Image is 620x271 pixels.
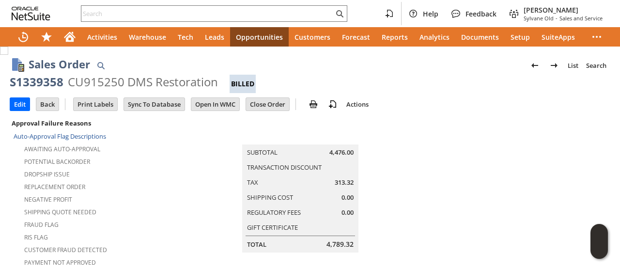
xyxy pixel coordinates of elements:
div: Shortcuts [35,27,58,47]
span: Help [423,9,438,18]
a: Negative Profit [24,195,72,204]
div: Approval Failure Reasons [10,117,206,129]
span: 0.00 [341,208,354,217]
a: Potential Backorder [24,158,90,166]
a: Recent Records [12,27,35,47]
span: 0.00 [341,193,354,202]
a: Home [58,27,81,47]
span: [PERSON_NAME] [524,5,603,15]
span: Warehouse [129,32,166,42]
img: Quick Find [95,60,107,71]
span: 313.32 [335,178,354,187]
svg: Shortcuts [41,31,52,43]
span: SuiteApps [542,32,575,42]
span: 4,476.00 [329,148,354,157]
a: RIS flag [24,233,48,241]
a: Subtotal [247,148,278,157]
caption: Summary [242,129,358,144]
a: Gift Certificate [247,223,298,232]
img: print.svg [308,98,319,110]
span: Activities [87,32,117,42]
a: Fraud Flag [24,221,59,229]
a: Setup [505,27,536,47]
a: SuiteApps [536,27,581,47]
a: Transaction Discount [247,163,322,172]
a: Tech [172,27,199,47]
span: Feedback [465,9,496,18]
span: Leads [205,32,224,42]
a: Replacement Order [24,183,85,191]
span: Documents [461,32,499,42]
input: Print Labels [74,98,117,111]
img: Next [548,60,560,71]
input: Open In WMC [191,98,239,111]
span: Sales and Service [559,15,603,22]
div: S1339358 [10,74,63,90]
svg: Search [334,8,345,19]
span: Forecast [342,32,370,42]
span: Setup [511,32,530,42]
svg: logo [12,7,50,20]
span: Opportunities [236,32,283,42]
span: Analytics [419,32,449,42]
span: Sylvane Old [524,15,554,22]
a: List [564,58,582,73]
div: More menus [585,27,608,47]
h1: Sales Order [29,56,90,72]
a: Dropship Issue [24,170,70,178]
span: - [556,15,558,22]
a: Activities [81,27,123,47]
span: Oracle Guided Learning Widget. To move around, please hold and drag [590,242,608,259]
a: Search [582,58,610,73]
a: Opportunities [230,27,289,47]
span: 4,789.32 [326,239,354,249]
input: Back [36,98,59,111]
svg: Home [64,31,76,43]
span: Customers [294,32,330,42]
a: Documents [455,27,505,47]
a: Customer Fraud Detected [24,246,107,254]
a: Shipping Quote Needed [24,208,96,216]
a: Warehouse [123,27,172,47]
a: Customers [289,27,336,47]
a: Shipping Cost [247,193,293,202]
a: Forecast [336,27,376,47]
input: Sync To Database [124,98,185,111]
span: Reports [382,32,408,42]
a: Reports [376,27,414,47]
img: add-record.svg [327,98,339,110]
a: Analytics [414,27,455,47]
div: CU915250 DMS Restoration [68,74,218,90]
a: Leads [199,27,230,47]
input: Close Order [246,98,289,111]
a: Awaiting Auto-Approval [24,145,100,153]
input: Search [81,8,334,19]
div: Billed [230,75,256,93]
svg: Recent Records [17,31,29,43]
a: Payment not approved [24,258,96,267]
a: Actions [342,100,372,109]
a: Tax [247,178,258,187]
a: Auto-Approval Flag Descriptions [14,132,106,141]
img: Previous [529,60,541,71]
a: Total [247,240,266,249]
input: Edit [10,98,30,111]
iframe: Click here to launch Oracle Guided Learning Help Panel [590,224,608,259]
span: Tech [178,32,193,42]
a: Regulatory Fees [247,208,301,217]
